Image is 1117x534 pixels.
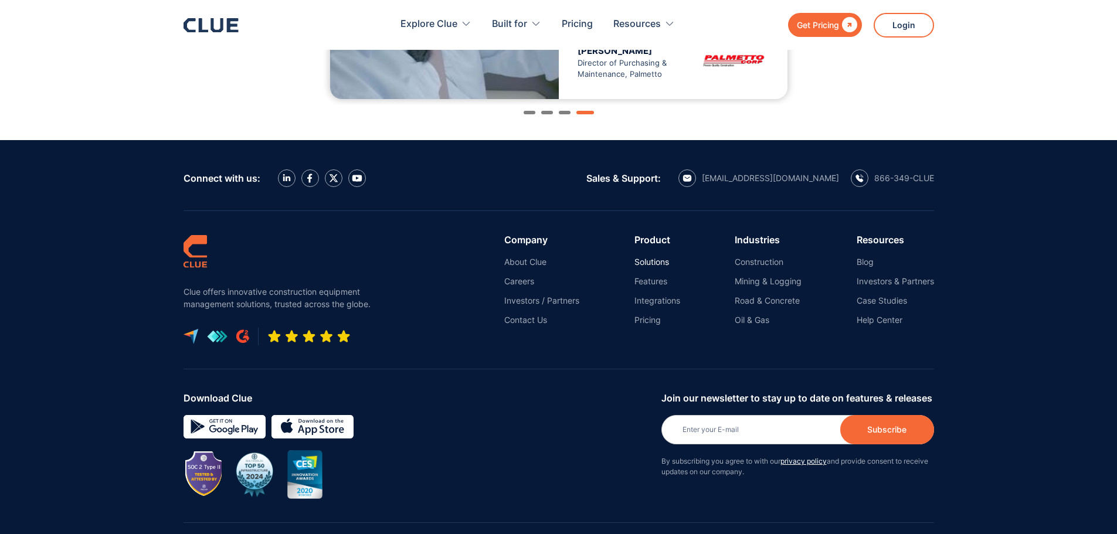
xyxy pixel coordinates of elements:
span: [PERSON_NAME] [578,45,652,56]
img: BuiltWorlds Top 50 Infrastructure 2024 award badge with [230,450,279,498]
a: Construction [735,257,802,267]
div: Show slide 2 of 4 [541,111,553,114]
input: Enter your E-mail [661,415,934,444]
div: Download Clue [184,393,653,403]
div: Explore Clue [400,6,471,43]
img: G2 review platform icon [236,329,249,343]
img: YouTube Icon [352,175,362,182]
a: privacy policy [780,457,827,465]
div:  [839,18,857,32]
a: Login [874,13,934,38]
img: get app logo [207,330,228,343]
div: 866-349-CLUE [874,173,934,183]
a: Blog [857,257,934,267]
div: Director of Purchasing & Maintenance, Palmetto [578,45,673,80]
div: Sales & Support: [586,173,661,183]
a: Oil & Gas [735,315,802,325]
img: LinkedIn icon [283,174,291,182]
a: email icon[EMAIL_ADDRESS][DOMAIN_NAME] [678,169,839,187]
div: Show slide 3 of 4 [559,111,571,114]
div: Resources [613,6,661,43]
a: Mining & Logging [735,276,802,287]
div: Show slide 4 of 4 [576,111,594,114]
p: Clue offers innovative construction equipment management solutions, trusted across the globe. [184,285,377,310]
img: calling icon [855,174,864,182]
div: Built for [492,6,541,43]
div: Explore Clue [400,6,457,43]
a: Features [634,276,680,287]
a: Integrations [634,295,680,306]
img: clue logo simple [184,234,207,268]
div: Product [634,234,680,245]
a: Investors & Partners [857,276,934,287]
a: Get Pricing [788,13,862,37]
div: Join our newsletter to stay up to date on features & releases [661,393,934,403]
input: Subscribe [840,415,934,444]
div: Show slide 1 of 4 [524,111,535,114]
img: Google simple icon [184,415,266,438]
form: Newsletter [661,393,934,489]
img: download on the App store [271,415,354,438]
a: Help Center [857,315,934,325]
div: Resources [613,6,675,43]
img: Palmetto corp logo with black background [698,45,769,74]
a: Solutions [634,257,680,267]
a: Case Studies [857,295,934,306]
img: capterra logo icon [184,329,198,344]
a: Pricing [562,6,593,43]
div: [EMAIL_ADDRESS][DOMAIN_NAME] [702,173,839,183]
div: Company [504,234,579,245]
a: About Clue [504,257,579,267]
div: Resources [857,234,934,245]
img: facebook icon [307,174,313,183]
img: X icon twitter [329,174,338,183]
a: Careers [504,276,579,287]
a: Contact Us [504,315,579,325]
img: CES innovation award 2020 image [287,450,322,499]
a: Road & Concrete [735,295,802,306]
img: Five-star rating icon [267,329,351,343]
a: Pricing [634,315,680,325]
img: email icon [683,175,692,182]
div: Get Pricing [797,18,839,32]
a: calling icon866-349-CLUE [851,169,934,187]
a: Investors / Partners [504,295,579,306]
div: Connect with us: [184,173,260,183]
p: By subscribing you agree to with our and provide consent to receive updates on our company. [661,456,934,477]
div: Industries [735,234,802,245]
div: Built for [492,6,527,43]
